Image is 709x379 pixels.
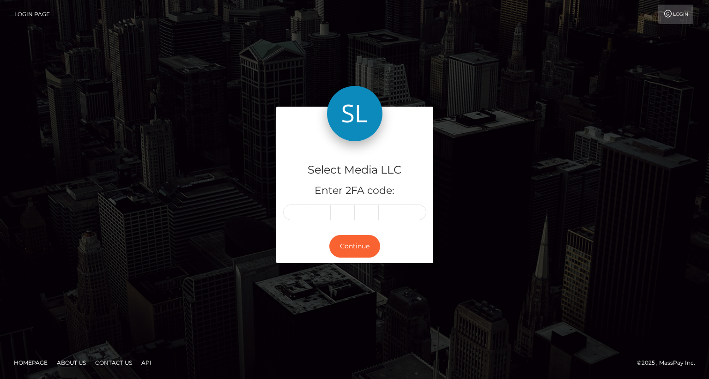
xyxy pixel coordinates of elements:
h5: Enter 2FA code: [283,184,426,198]
a: API [138,355,155,370]
a: Homepage [10,355,51,370]
button: Continue [329,235,380,258]
div: © 2025 , MassPay Inc. [637,358,702,368]
h4: Select Media LLC [283,162,426,178]
img: Select Media LLC [327,86,382,141]
a: Login Page [14,5,50,24]
a: Login [658,5,693,24]
a: Contact Us [91,355,136,370]
a: About Us [53,355,90,370]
